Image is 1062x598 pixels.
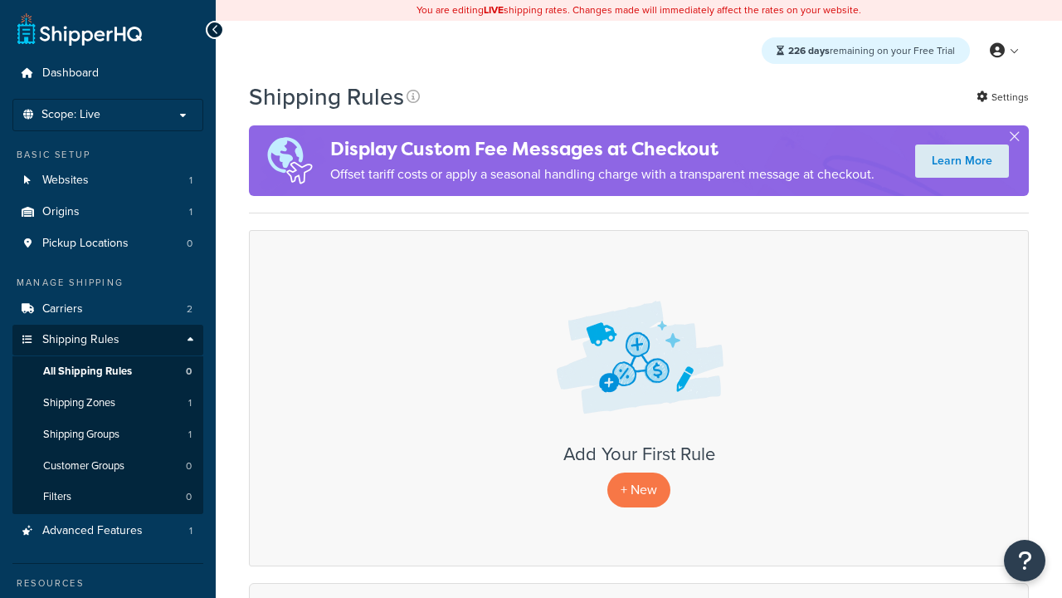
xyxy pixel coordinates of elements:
h3: Add Your First Rule [266,444,1011,464]
span: Websites [42,174,89,188]
a: Shipping Rules [12,325,203,355]
span: 0 [186,365,192,379]
div: Basic Setup [12,148,203,162]
span: Shipping Zones [43,396,115,410]
li: Shipping Zones [12,388,203,419]
span: 1 [188,428,192,442]
li: Carriers [12,294,203,325]
a: Settings [977,86,1029,109]
a: All Shipping Rules 0 [12,356,203,387]
b: LIVE [484,2,504,17]
span: Pickup Locations [42,237,129,251]
a: Shipping Groups 1 [12,419,203,450]
span: 1 [188,396,192,410]
li: Filters [12,482,203,512]
span: Scope: Live [41,108,100,122]
li: All Shipping Rules [12,356,203,387]
span: Origins [42,205,80,219]
p: + New [607,473,670,507]
span: 1 [189,524,192,538]
li: Customer Groups [12,451,203,482]
a: Shipping Zones 1 [12,388,203,419]
li: Origins [12,197,203,228]
span: 0 [186,459,192,473]
span: 2 [187,302,192,316]
li: Advanced Features [12,516,203,547]
li: Shipping Rules [12,325,203,514]
a: Origins 1 [12,197,203,228]
span: Shipping Rules [42,333,119,347]
span: 1 [189,174,192,188]
li: Websites [12,165,203,196]
div: remaining on your Free Trial [762,37,970,64]
h4: Display Custom Fee Messages at Checkout [330,135,874,163]
a: Websites 1 [12,165,203,196]
span: Carriers [42,302,83,316]
li: Shipping Groups [12,419,203,450]
a: Carriers 2 [12,294,203,325]
span: Advanced Features [42,524,143,538]
button: Open Resource Center [1004,540,1045,581]
span: Dashboard [42,66,99,81]
p: Offset tariff costs or apply a seasonal handling charge with a transparent message at checkout. [330,163,874,186]
a: Advanced Features 1 [12,516,203,547]
span: Shipping Groups [43,428,119,442]
img: duties-banner-06bc72dcb5fe05cb3f9472aba00be2ae8eb53ab6f0d8bb03d382ba314ac3c341.png [249,125,330,196]
a: Customer Groups 0 [12,451,203,482]
span: 1 [189,205,192,219]
span: Customer Groups [43,459,124,473]
a: ShipperHQ Home [17,12,142,46]
a: Dashboard [12,58,203,89]
strong: 226 days [788,43,830,58]
span: 0 [186,490,192,504]
a: Pickup Locations 0 [12,228,203,259]
div: Manage Shipping [12,276,203,290]
span: 0 [187,237,192,251]
span: All Shipping Rules [43,365,132,379]
li: Pickup Locations [12,228,203,259]
a: Learn More [915,145,1009,178]
span: Filters [43,490,71,504]
h1: Shipping Rules [249,81,404,113]
a: Filters 0 [12,482,203,512]
div: Resources [12,576,203,591]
